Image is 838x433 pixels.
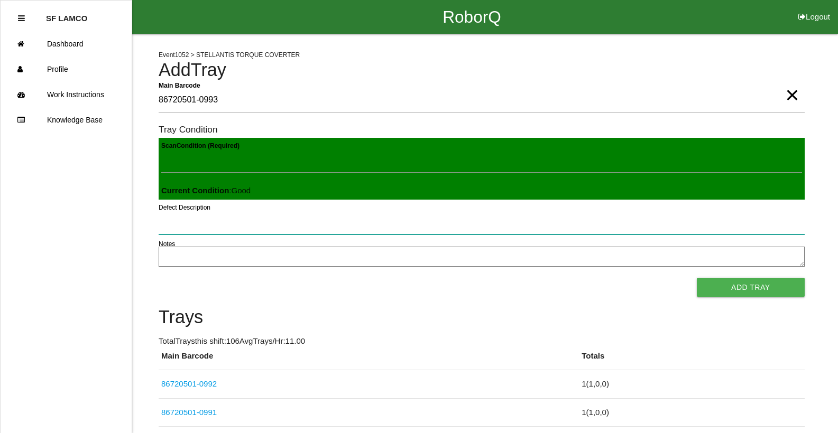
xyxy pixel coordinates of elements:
a: 86720501-0991 [161,408,217,417]
label: Defect Description [159,203,210,212]
a: Work Instructions [1,82,132,107]
b: Scan Condition (Required) [161,142,240,149]
a: 86720501-0992 [161,379,217,388]
input: Required [159,88,805,112]
a: Knowledge Base [1,107,132,133]
p: Total Trays this shift: 106 Avg Trays /Hr: 11.00 [159,335,805,347]
th: Totals [579,350,804,370]
button: Add Tray [697,278,805,297]
span: Event 1052 > STELLANTIS TORQUE COVERTER [159,51,300,59]
b: Main Barcode [159,81,200,89]
p: SF LAMCO [46,6,87,23]
label: Notes [159,239,175,249]
td: 1 ( 1 , 0 , 0 ) [579,398,804,427]
h4: Trays [159,307,805,327]
div: Close [18,6,25,31]
b: Current Condition [161,186,229,195]
h4: Add Tray [159,60,805,80]
th: Main Barcode [159,350,579,370]
a: Profile [1,57,132,82]
h6: Tray Condition [159,125,805,135]
td: 1 ( 1 , 0 , 0 ) [579,370,804,399]
span: Clear Input [785,74,799,95]
a: Dashboard [1,31,132,57]
span: : Good [161,186,251,195]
